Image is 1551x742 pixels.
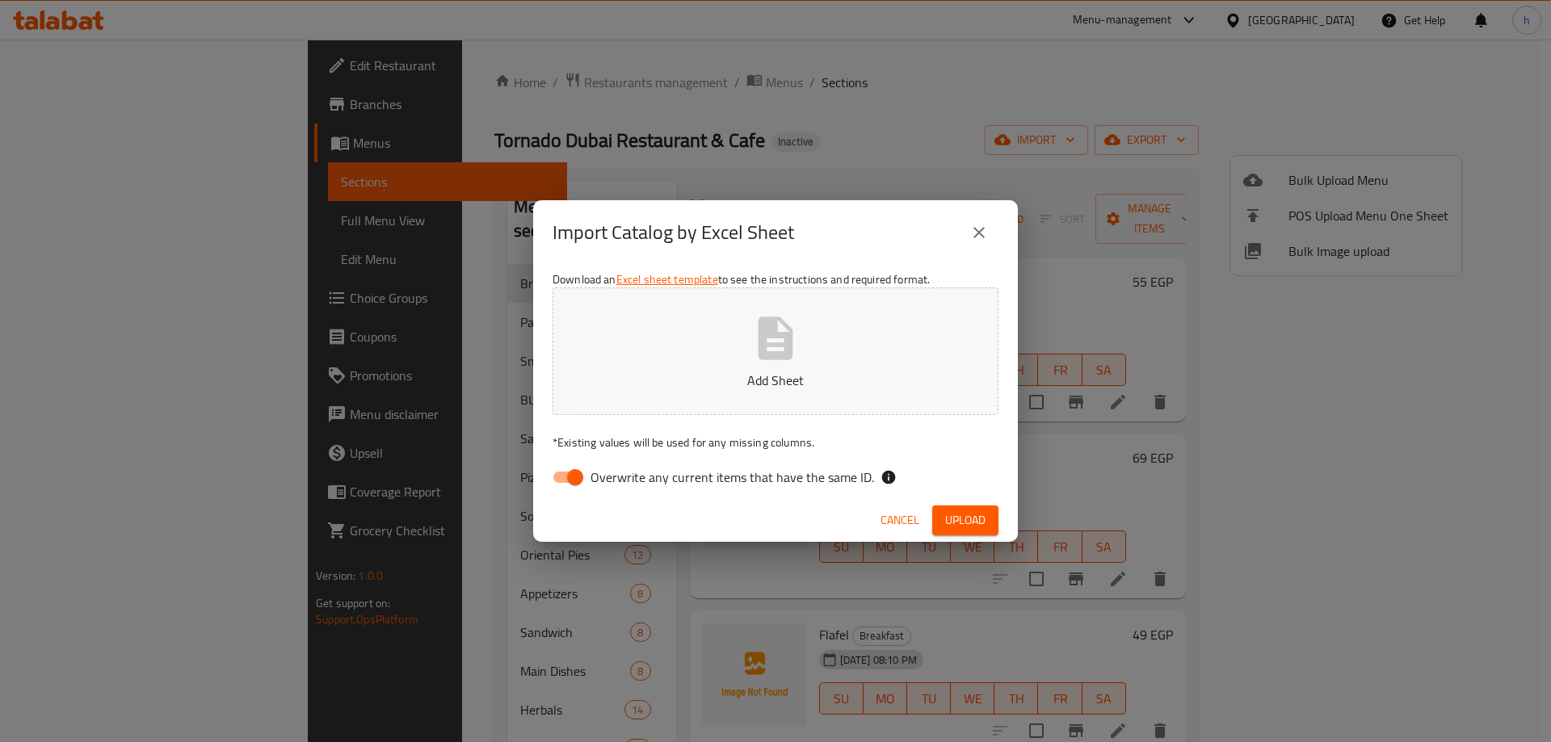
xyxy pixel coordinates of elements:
a: Excel sheet template [616,269,718,290]
button: Add Sheet [553,287,998,415]
h2: Import Catalog by Excel Sheet [553,220,794,245]
p: Existing values will be used for any missing columns. [553,434,998,451]
span: Upload [945,510,986,530]
button: close [960,213,998,252]
p: Add Sheet [578,371,973,390]
span: Cancel [881,510,919,530]
button: Upload [932,505,998,535]
button: Cancel [874,505,926,535]
div: Download an to see the instructions and required format. [533,265,1018,499]
span: Overwrite any current items that have the same ID. [591,467,874,487]
svg: If the overwrite option isn't selected, then the items that match an existing ID will be ignored ... [881,469,897,485]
